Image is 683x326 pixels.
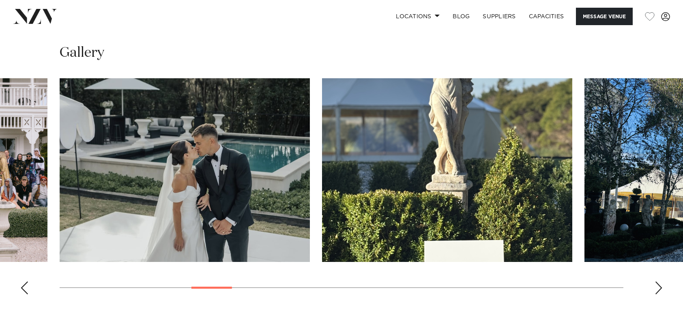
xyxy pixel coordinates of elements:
[60,78,310,262] swiper-slide: 8 / 30
[446,8,476,25] a: BLOG
[476,8,522,25] a: SUPPLIERS
[322,78,572,262] swiper-slide: 9 / 30
[576,8,633,25] button: Message Venue
[389,8,446,25] a: Locations
[60,44,104,62] h2: Gallery
[13,9,57,24] img: nzv-logo.png
[522,8,571,25] a: Capacities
